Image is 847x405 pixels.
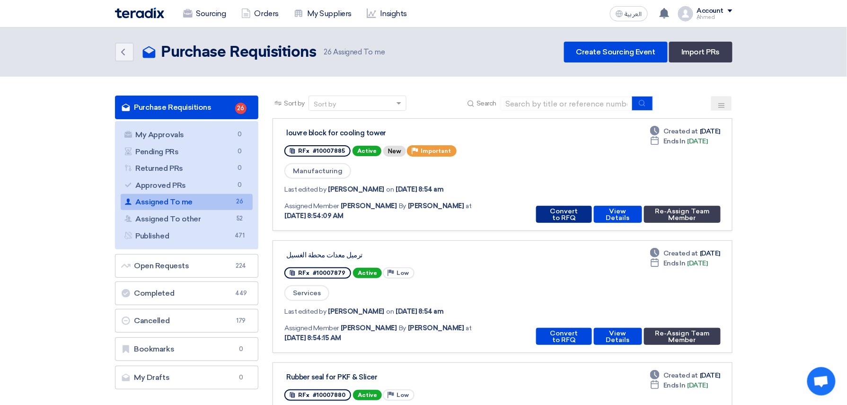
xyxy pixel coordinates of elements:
span: Ends In [663,380,686,390]
span: 471 [234,231,245,241]
a: Open Requests224 [115,254,259,278]
span: Ends In [663,258,686,268]
span: [DATE] 8:54:15 AM [284,333,341,343]
a: Import PRs [669,42,732,62]
div: ِAhmed [697,15,732,20]
span: #10007880 [313,392,345,398]
span: 0 [234,130,245,140]
button: View Details [594,328,642,345]
span: By [399,201,406,211]
span: [DATE] 8:54:09 AM [284,211,344,221]
span: Last edited by [284,307,326,317]
a: Returned PRs [121,160,253,176]
span: at [466,201,472,211]
img: profile_test.png [678,6,693,21]
a: Cancelled179 [115,309,259,333]
span: 0 [234,163,245,173]
button: Convert to RFQ [536,328,591,345]
span: 224 [235,261,247,271]
span: #10007879 [313,270,345,276]
button: Re-Assign Team Member [644,206,720,223]
span: 26 [235,103,247,114]
a: Orders [234,3,286,24]
a: Approved PRs [121,177,253,194]
div: Open chat [807,367,836,396]
div: [DATE] [650,258,708,268]
a: Purchase Requisitions26 [115,96,259,119]
div: [DATE] [650,380,708,390]
span: [DATE] 8:54 am [396,185,443,194]
span: Created at [663,126,698,136]
span: 0 [234,147,245,157]
span: Ends In [663,136,686,146]
span: [PERSON_NAME] [328,307,385,317]
span: [PERSON_NAME] [408,201,464,211]
div: Account [697,7,724,15]
div: [DATE] [650,126,720,136]
h2: Purchase Requisitions [161,43,317,62]
span: 52 [234,214,245,224]
span: [DATE] 8:54 am [396,307,443,317]
a: Assigned To other [121,211,253,227]
span: RFx [298,148,309,154]
div: ترميل معدات محطة الغسيل [286,251,523,259]
input: Search by title or reference number [500,97,633,111]
a: Create Sourcing Event [564,42,668,62]
span: at [466,323,472,333]
a: My Drafts0 [115,366,259,389]
div: [DATE] [650,136,708,146]
span: العربية [625,11,642,18]
span: Assigned Member [284,323,339,333]
button: Convert to RFQ [536,206,591,223]
span: [PERSON_NAME] [408,323,464,333]
span: on [386,307,394,317]
span: RFx [298,270,309,276]
span: on [386,185,394,194]
div: Sort by [314,99,336,109]
span: Assigned Member [284,201,339,211]
span: 0 [235,373,247,382]
div: [DATE] [650,370,720,380]
a: Pending PRs [121,144,253,160]
a: My Approvals [121,127,253,143]
a: Completed449 [115,282,259,305]
a: My Suppliers [286,3,359,24]
span: Services [284,285,329,301]
span: Low [397,270,409,276]
span: #10007885 [313,148,345,154]
span: RFx [298,392,309,398]
span: 0 [234,180,245,190]
a: Assigned To me [121,194,253,210]
div: louvre block for cooling tower [286,129,523,137]
button: Re-Assign Team Member [644,328,720,345]
div: [DATE] [650,248,720,258]
button: العربية [610,6,648,21]
a: Insights [359,3,415,24]
div: New [383,146,406,157]
button: View Details [594,206,642,223]
span: 26 [324,48,331,56]
span: By [399,323,406,333]
a: Bookmarks0 [115,337,259,361]
span: [PERSON_NAME] [328,185,385,194]
div: Rubber seal for PKF & Slicer [286,373,523,381]
span: Created at [663,248,698,258]
span: [PERSON_NAME] [341,201,397,211]
a: Published [121,228,253,244]
span: Created at [663,370,698,380]
span: Manufacturing [284,163,351,179]
span: Assigned To me [324,47,385,58]
span: Low [397,392,409,398]
img: Teradix logo [115,8,164,18]
span: 449 [235,289,247,298]
span: 26 [234,197,245,207]
span: Active [353,146,381,156]
span: Sort by [284,98,305,108]
span: [PERSON_NAME] [341,323,397,333]
span: Active [353,268,382,278]
span: 0 [235,344,247,354]
span: Active [353,390,382,400]
span: Important [421,148,451,154]
span: 179 [235,316,247,326]
span: Last edited by [284,185,326,194]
